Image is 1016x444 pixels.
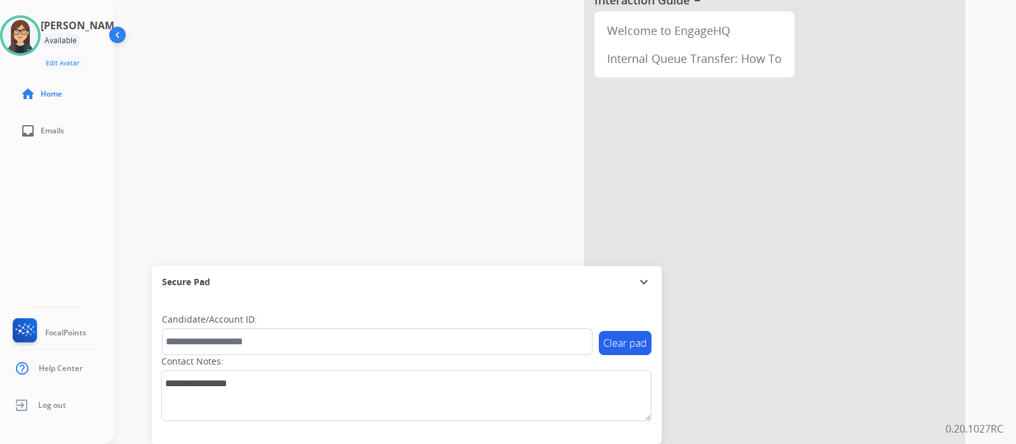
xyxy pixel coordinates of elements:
label: Candidate/Account ID: [162,313,257,326]
mat-icon: home [20,86,36,102]
button: Edit Avatar [41,56,84,71]
a: FocalPoints [10,318,86,347]
span: Help Center [39,363,83,373]
span: Log out [38,400,66,410]
mat-icon: inbox [20,123,36,138]
img: avatar [3,18,38,53]
span: Home [41,89,62,99]
span: Emails [41,126,64,136]
div: Welcome to EngageHQ [599,17,789,44]
span: Secure Pad [162,276,210,288]
h3: [PERSON_NAME] [41,18,123,33]
div: Internal Queue Transfer: How To [599,44,789,72]
div: Available [41,33,81,48]
mat-icon: expand_more [636,274,652,290]
span: FocalPoints [45,328,86,338]
p: 0.20.1027RC [946,421,1003,436]
label: Contact Notes: [161,355,224,368]
button: Clear pad [599,331,652,355]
